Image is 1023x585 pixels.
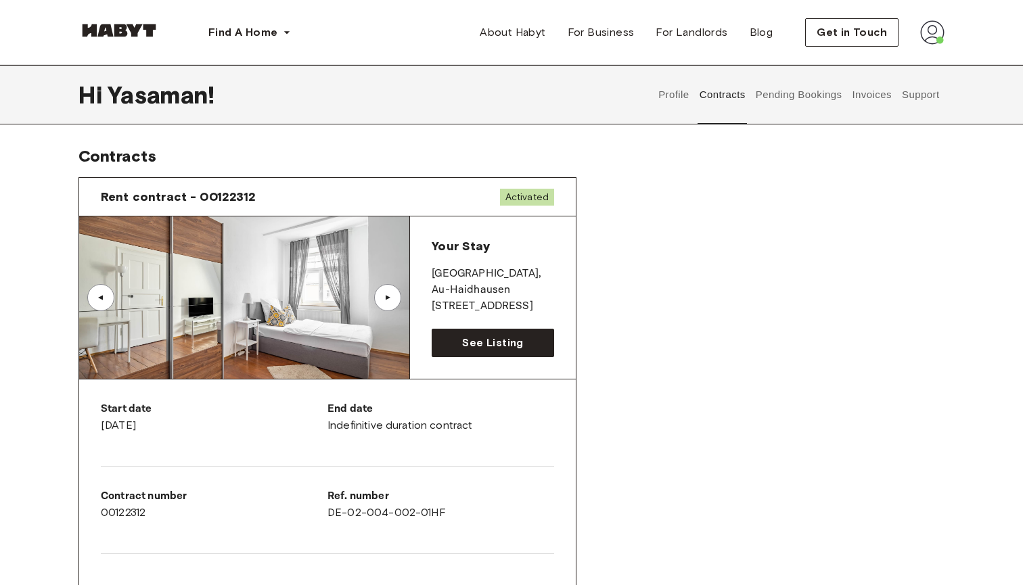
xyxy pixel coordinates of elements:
[79,216,409,379] img: Image of the room
[78,24,160,37] img: Habyt
[850,65,893,124] button: Invoices
[739,19,784,46] a: Blog
[208,24,277,41] span: Find A Home
[432,329,554,357] a: See Listing
[101,488,327,505] p: Contract number
[698,65,747,124] button: Contracts
[557,19,645,46] a: For Business
[500,189,554,206] span: Activated
[101,189,256,205] span: Rent contract - 00122312
[817,24,887,41] span: Get in Touch
[101,488,327,521] div: 00122312
[101,401,327,434] div: [DATE]
[198,19,302,46] button: Find A Home
[381,294,394,302] div: ▲
[78,146,156,166] span: Contracts
[469,19,556,46] a: About Habyt
[654,65,945,124] div: user profile tabs
[900,65,941,124] button: Support
[568,24,635,41] span: For Business
[108,80,214,109] span: Yasaman !
[94,294,108,302] div: ▲
[480,24,545,41] span: About Habyt
[327,488,554,521] div: DE-02-004-002-01HF
[645,19,738,46] a: For Landlords
[805,18,899,47] button: Get in Touch
[754,65,844,124] button: Pending Bookings
[657,65,691,124] button: Profile
[432,239,489,254] span: Your Stay
[78,80,108,109] span: Hi
[432,266,554,298] p: [GEOGRAPHIC_DATA] , Au-Haidhausen
[462,335,523,351] span: See Listing
[327,488,554,505] p: Ref. number
[656,24,727,41] span: For Landlords
[327,401,554,434] div: Indefinitive duration contract
[750,24,773,41] span: Blog
[920,20,945,45] img: avatar
[432,298,554,314] p: [STREET_ADDRESS]
[101,401,327,417] p: Start date
[327,401,554,417] p: End date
